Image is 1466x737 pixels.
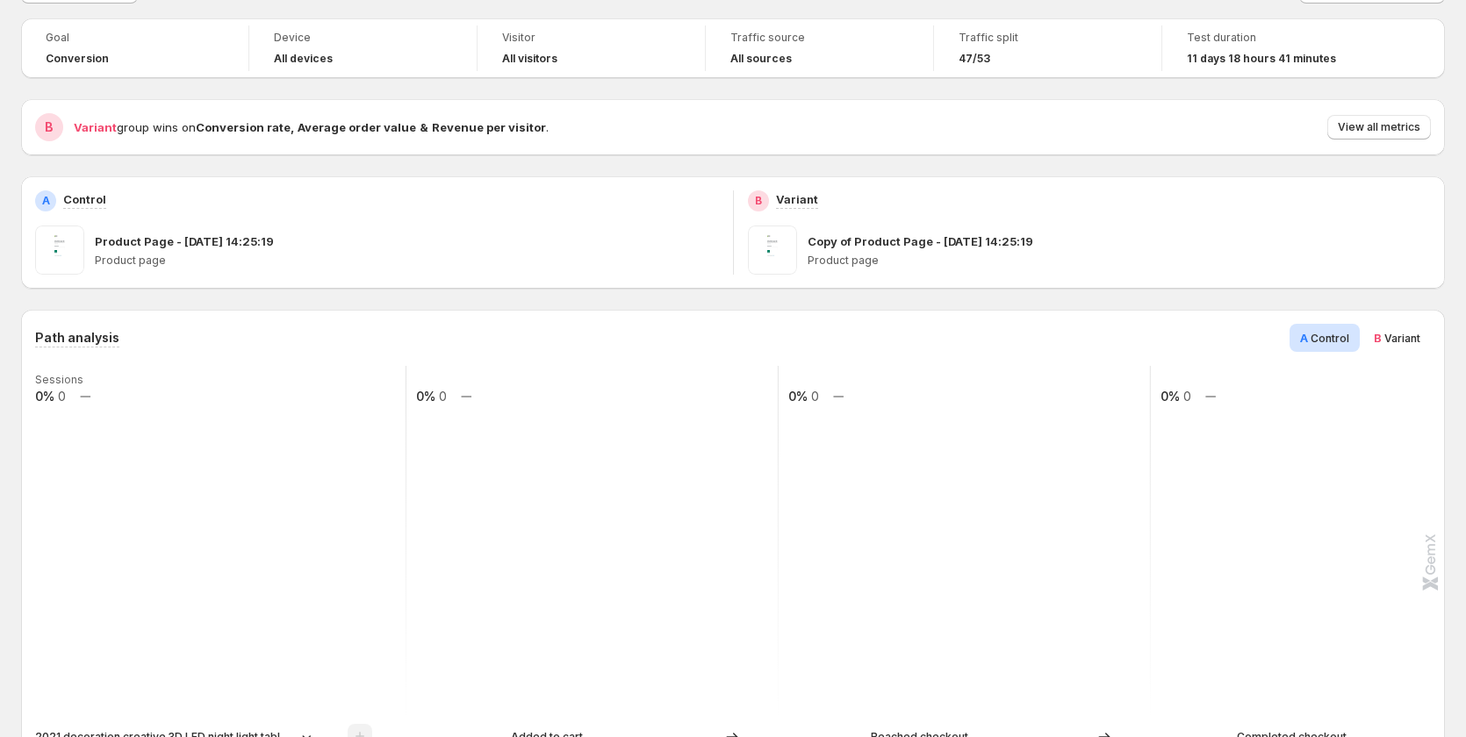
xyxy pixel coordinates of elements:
[35,329,119,347] h3: Path analysis
[63,190,106,208] p: Control
[46,52,109,66] span: Conversion
[35,389,54,404] text: 0%
[196,120,291,134] strong: Conversion rate
[95,233,274,250] p: Product Page - [DATE] 14:25:19
[291,120,294,134] strong: ,
[502,29,680,68] a: VisitorAll visitors
[74,120,117,134] span: Variant
[42,194,50,208] h2: A
[788,389,808,404] text: 0%
[1183,389,1191,404] text: 0
[1384,332,1420,345] span: Variant
[432,120,546,134] strong: Revenue per visitor
[58,389,66,404] text: 0
[1338,120,1420,134] span: View all metrics
[808,254,1432,268] p: Product page
[755,194,762,208] h2: B
[1374,331,1382,345] span: B
[959,29,1137,68] a: Traffic split47/53
[46,31,224,45] span: Goal
[1187,29,1366,68] a: Test duration11 days 18 hours 41 minutes
[1161,389,1180,404] text: 0%
[730,52,792,66] h4: All sources
[416,389,435,404] text: 0%
[1327,115,1431,140] button: View all metrics
[35,225,84,275] img: Product Page - Sep 16, 14:25:19
[35,373,83,386] text: Sessions
[439,389,447,404] text: 0
[45,118,54,136] h2: B
[502,52,557,66] h4: All visitors
[730,31,909,45] span: Traffic source
[748,225,797,275] img: Copy of Product Page - Sep 16, 14:25:19
[95,254,719,268] p: Product page
[420,120,428,134] strong: &
[959,52,990,66] span: 47/53
[1300,331,1308,345] span: A
[274,31,452,45] span: Device
[808,233,1033,250] p: Copy of Product Page - [DATE] 14:25:19
[274,52,333,66] h4: All devices
[46,29,224,68] a: GoalConversion
[776,190,818,208] p: Variant
[811,389,819,404] text: 0
[1187,52,1336,66] span: 11 days 18 hours 41 minutes
[1311,332,1349,345] span: Control
[298,120,416,134] strong: Average order value
[74,120,549,134] span: group wins on .
[959,31,1137,45] span: Traffic split
[502,31,680,45] span: Visitor
[730,29,909,68] a: Traffic sourceAll sources
[274,29,452,68] a: DeviceAll devices
[1187,31,1366,45] span: Test duration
